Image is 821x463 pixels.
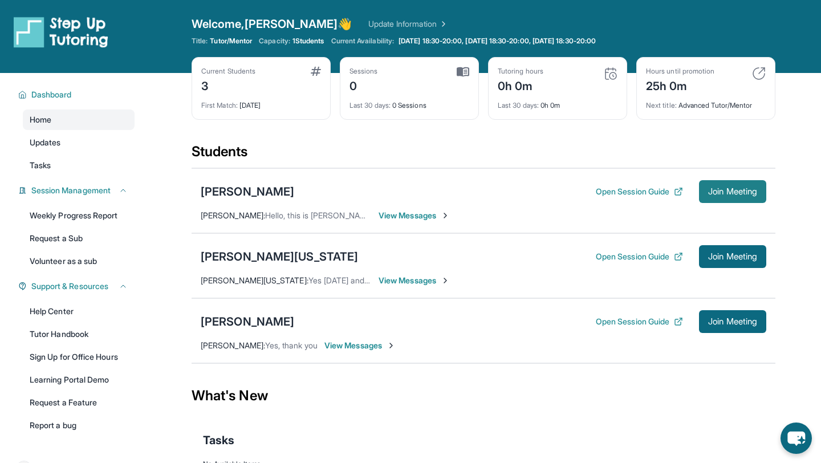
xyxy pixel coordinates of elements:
[646,101,677,109] span: Next title :
[14,16,108,48] img: logo
[349,76,378,94] div: 0
[308,275,436,285] span: Yes [DATE] and [DATE] work for us.
[23,132,135,153] a: Updates
[646,76,714,94] div: 25h 0m
[192,36,208,46] span: Title:
[201,340,265,350] span: [PERSON_NAME] :
[646,67,714,76] div: Hours until promotion
[23,392,135,413] a: Request a Feature
[379,210,450,221] span: View Messages
[23,205,135,226] a: Weekly Progress Report
[498,67,543,76] div: Tutoring hours
[201,101,238,109] span: First Match :
[23,301,135,322] a: Help Center
[311,67,321,76] img: card
[441,276,450,285] img: Chevron-Right
[23,415,135,436] a: Report a bug
[596,251,683,262] button: Open Session Guide
[27,185,128,196] button: Session Management
[23,155,135,176] a: Tasks
[201,184,294,200] div: [PERSON_NAME]
[201,249,358,265] div: [PERSON_NAME][US_STATE]
[201,94,321,110] div: [DATE]
[437,18,448,30] img: Chevron Right
[30,137,61,148] span: Updates
[349,101,391,109] span: Last 30 days :
[30,160,51,171] span: Tasks
[203,432,234,448] span: Tasks
[27,89,128,100] button: Dashboard
[192,371,775,421] div: What's New
[708,318,757,325] span: Join Meeting
[27,281,128,292] button: Support & Resources
[201,314,294,330] div: [PERSON_NAME]
[781,423,812,454] button: chat-button
[23,347,135,367] a: Sign Up for Office Hours
[646,94,766,110] div: Advanced Tutor/Mentor
[498,101,539,109] span: Last 30 days :
[331,36,394,46] span: Current Availability:
[201,76,255,94] div: 3
[368,18,448,30] a: Update Information
[349,94,469,110] div: 0 Sessions
[31,281,108,292] span: Support & Resources
[399,36,596,46] span: [DATE] 18:30-20:00, [DATE] 18:30-20:00, [DATE] 18:30-20:00
[699,310,766,333] button: Join Meeting
[596,316,683,327] button: Open Session Guide
[379,275,450,286] span: View Messages
[699,245,766,268] button: Join Meeting
[23,369,135,390] a: Learning Portal Demo
[31,89,72,100] span: Dashboard
[324,340,396,351] span: View Messages
[604,67,617,80] img: card
[259,36,290,46] span: Capacity:
[201,67,255,76] div: Current Students
[23,228,135,249] a: Request a Sub
[387,341,396,350] img: Chevron-Right
[349,67,378,76] div: Sessions
[265,340,318,350] span: Yes, thank you
[498,76,543,94] div: 0h 0m
[292,36,324,46] span: 1 Students
[441,211,450,220] img: Chevron-Right
[23,324,135,344] a: Tutor Handbook
[210,36,252,46] span: Tutor/Mentor
[192,16,352,32] span: Welcome, [PERSON_NAME] 👋
[498,94,617,110] div: 0h 0m
[708,188,757,195] span: Join Meeting
[752,67,766,80] img: card
[596,186,683,197] button: Open Session Guide
[396,36,598,46] a: [DATE] 18:30-20:00, [DATE] 18:30-20:00, [DATE] 18:30-20:00
[23,109,135,130] a: Home
[23,251,135,271] a: Volunteer as a sub
[192,143,775,168] div: Students
[31,185,111,196] span: Session Management
[708,253,757,260] span: Join Meeting
[201,210,265,220] span: [PERSON_NAME] :
[699,180,766,203] button: Join Meeting
[30,114,51,125] span: Home
[457,67,469,77] img: card
[201,275,308,285] span: [PERSON_NAME][US_STATE] :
